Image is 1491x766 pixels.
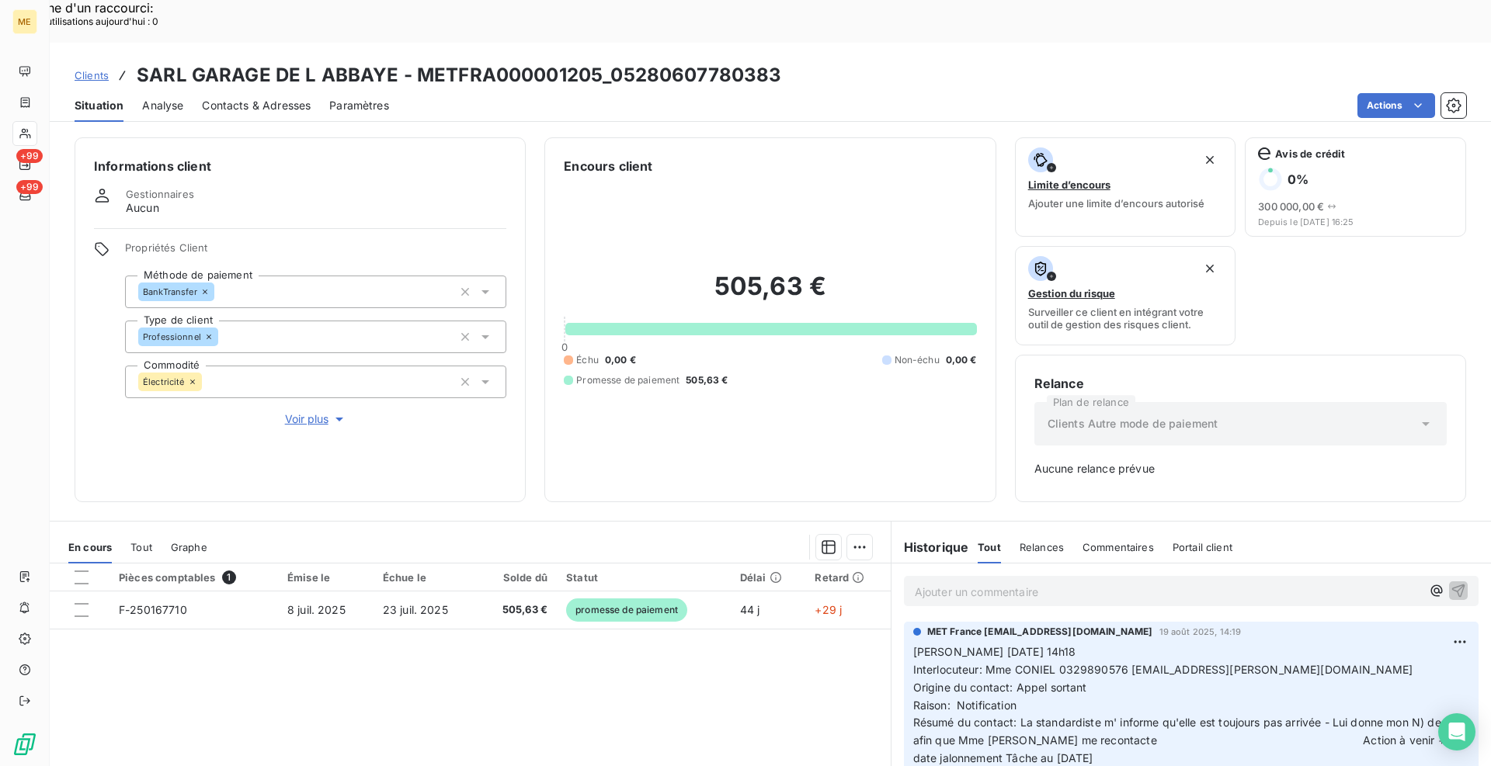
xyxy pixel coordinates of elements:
span: Tout [130,541,152,553]
span: Contacts & Adresses [202,98,311,113]
button: Voir plus [125,411,506,428]
span: Interlocuteur: Mme CONIEL 0329890576 [EMAIL_ADDRESS][PERSON_NAME][DOMAIN_NAME] [913,663,1413,676]
span: Professionnel [143,332,201,341]
span: Propriétés Client [125,241,506,263]
span: Non-échu [895,353,940,367]
span: BankTransfer [143,287,197,296]
button: Actions [1357,93,1435,118]
span: 0,00 € [605,353,636,367]
div: Solde dû [487,571,547,584]
span: 23 juil. 2025 [383,603,448,616]
div: Retard [815,571,881,584]
a: +99 [12,183,36,208]
span: 0 [561,341,568,353]
span: 44 j [740,603,760,616]
span: Aucun [126,200,159,216]
span: MET France [EMAIL_ADDRESS][DOMAIN_NAME] [927,625,1153,639]
span: 19 août 2025, 14:19 [1159,627,1242,636]
h6: Encours client [564,157,652,175]
a: +99 [12,152,36,177]
h6: 0 % [1288,172,1309,187]
span: 8 juil. 2025 [287,603,346,616]
div: Statut [566,571,721,584]
span: Depuis le [DATE] 16:25 [1258,217,1453,227]
span: 505,63 € [487,602,547,618]
span: 300 000,00 € [1258,200,1324,213]
span: Graphe [171,541,207,553]
div: Échue le [383,571,468,584]
span: Aucune relance prévue [1034,461,1447,477]
span: Ajouter une limite d’encours autorisé [1028,197,1204,210]
input: Ajouter une valeur [218,330,231,344]
span: Relances [1020,541,1064,553]
span: Surveiller ce client en intégrant votre outil de gestion des risques client. [1028,306,1223,331]
span: 1 [222,570,236,584]
span: Raison: Notification [913,698,1017,712]
span: Origine du contact: Appel sortant [913,681,1087,694]
span: Voir plus [285,411,347,427]
h6: Relance [1034,374,1447,393]
span: Situation [75,98,123,113]
span: 0,00 € [946,353,977,367]
span: Analyse [142,98,183,113]
span: Électricité [143,377,185,386]
h2: 505,63 € [564,271,976,317]
div: Open Intercom Messenger [1438,713,1475,750]
span: +29 j [815,603,842,616]
span: Avis de crédit [1275,147,1345,160]
span: Paramètres [329,98,389,113]
button: Limite d’encoursAjouter une limite d’encours autorisé [1015,137,1236,237]
span: Limite d’encours [1028,179,1110,191]
span: Échu [576,353,599,367]
span: Commentaires [1083,541,1154,553]
span: Clients Autre mode de paiement [1048,416,1218,432]
span: +99 [16,180,43,194]
span: F-250167710 [119,603,187,616]
a: Clients [75,68,109,83]
span: Gestionnaires [126,188,194,200]
button: Gestion du risqueSurveiller ce client en intégrant votre outil de gestion des risques client. [1015,246,1236,345]
span: Tout [978,541,1001,553]
h3: SARL GARAGE DE L ABBAYE - METFRA000001205_05280607780383 [137,61,781,89]
span: Résumé du contact: La standardiste m' informe qu'elle est toujours pas arrivée - Lui donne mon N)... [913,716,1461,764]
div: Émise le [287,571,364,584]
h6: Informations client [94,157,506,175]
h6: Historique [891,538,969,556]
img: Logo LeanPay [12,732,37,757]
div: Pièces comptables [119,570,269,584]
span: 505,63 € [686,373,728,387]
input: Ajouter une valeur [202,375,214,389]
div: Délai [740,571,797,584]
input: Ajouter une valeur [214,285,227,299]
span: Promesse de paiement [576,373,679,387]
span: En cours [68,541,112,553]
span: Clients [75,69,109,81]
span: Portail client [1173,541,1232,553]
span: promesse de paiement [566,598,687,622]
span: Gestion du risque [1028,287,1115,300]
span: [PERSON_NAME] [DATE] 14h18 [913,645,1076,658]
span: +99 [16,149,43,163]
